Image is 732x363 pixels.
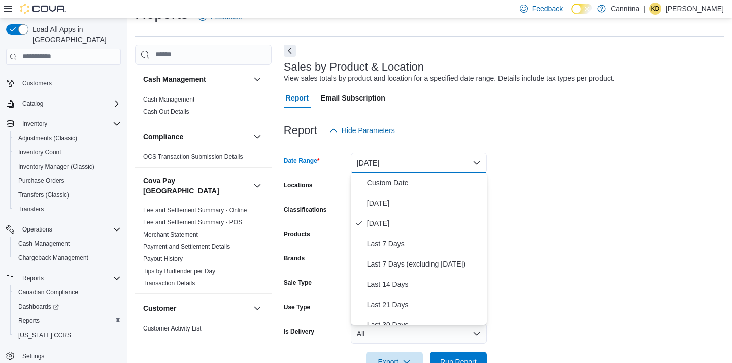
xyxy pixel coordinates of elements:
[14,315,44,327] a: Reports
[2,76,125,90] button: Customers
[2,348,125,363] button: Settings
[10,300,125,314] a: Dashboards
[22,120,47,128] span: Inventory
[14,160,121,173] span: Inventory Manager (Classic)
[18,177,64,185] span: Purchase Orders
[367,197,483,209] span: [DATE]
[18,350,48,362] a: Settings
[367,258,483,270] span: Last 7 Days (excluding [DATE])
[284,124,317,137] h3: Report
[284,230,310,238] label: Products
[14,286,82,299] a: Canadian Compliance
[135,93,272,122] div: Cash Management
[367,278,483,290] span: Last 14 Days
[284,45,296,57] button: Next
[14,252,121,264] span: Chargeback Management
[10,202,125,216] button: Transfers
[14,252,92,264] a: Chargeback Management
[367,217,483,229] span: [DATE]
[367,177,483,189] span: Custom Date
[18,223,56,236] button: Operations
[649,3,661,15] div: Kathryn DeSante
[284,73,615,84] div: View sales totals by product and location for a specified date range. Details include tax types p...
[143,303,176,313] h3: Customer
[367,299,483,311] span: Last 21 Days
[284,303,310,311] label: Use Type
[284,61,424,73] h3: Sales by Product & Location
[2,222,125,237] button: Operations
[351,173,487,325] div: Select listbox
[18,118,121,130] span: Inventory
[143,108,189,115] a: Cash Out Details
[18,288,78,296] span: Canadian Compliance
[18,77,56,89] a: Customers
[18,272,48,284] button: Reports
[10,251,125,265] button: Chargeback Management
[143,325,202,332] a: Customer Activity List
[14,146,65,158] a: Inventory Count
[643,3,645,15] p: |
[18,317,40,325] span: Reports
[14,203,121,215] span: Transfers
[10,285,125,300] button: Canadian Compliance
[14,160,98,173] a: Inventory Manager (Classic)
[135,151,272,167] div: Compliance
[14,238,74,250] a: Cash Management
[18,97,47,110] button: Catalog
[143,176,249,196] button: Cova Pay [GEOGRAPHIC_DATA]
[325,120,399,141] button: Hide Parameters
[143,131,183,142] h3: Compliance
[143,243,230,250] a: Payment and Settlement Details
[284,157,320,165] label: Date Range
[666,3,724,15] p: [PERSON_NAME]
[611,3,639,15] p: Canntina
[18,118,51,130] button: Inventory
[14,301,63,313] a: Dashboards
[14,203,48,215] a: Transfers
[10,159,125,174] button: Inventory Manager (Classic)
[18,331,71,339] span: [US_STATE] CCRS
[367,238,483,250] span: Last 7 Days
[143,219,242,226] a: Fee and Settlement Summary - POS
[284,279,312,287] label: Sale Type
[22,352,44,360] span: Settings
[10,237,125,251] button: Cash Management
[18,191,69,199] span: Transfers (Classic)
[532,4,563,14] span: Feedback
[14,315,121,327] span: Reports
[143,131,249,142] button: Compliance
[14,238,121,250] span: Cash Management
[18,240,70,248] span: Cash Management
[18,349,121,362] span: Settings
[10,328,125,342] button: [US_STATE] CCRS
[18,77,121,89] span: Customers
[571,4,592,14] input: Dark Mode
[14,329,121,341] span: Washington CCRS
[18,148,61,156] span: Inventory Count
[18,205,44,213] span: Transfers
[10,145,125,159] button: Inventory Count
[143,303,249,313] button: Customer
[14,132,81,144] a: Adjustments (Classic)
[14,301,121,313] span: Dashboards
[18,134,77,142] span: Adjustments (Classic)
[251,130,263,143] button: Compliance
[284,206,327,214] label: Classifications
[18,272,121,284] span: Reports
[143,255,183,262] a: Payout History
[143,153,243,160] a: OCS Transaction Submission Details
[22,225,52,234] span: Operations
[14,132,121,144] span: Adjustments (Classic)
[286,88,309,108] span: Report
[143,337,209,344] a: Customer Loyalty Points
[14,175,69,187] a: Purchase Orders
[14,146,121,158] span: Inventory Count
[251,73,263,85] button: Cash Management
[143,231,198,238] a: Merchant Statement
[18,223,121,236] span: Operations
[251,302,263,314] button: Customer
[143,207,247,214] a: Fee and Settlement Summary - Online
[14,189,73,201] a: Transfers (Classic)
[20,4,66,14] img: Cova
